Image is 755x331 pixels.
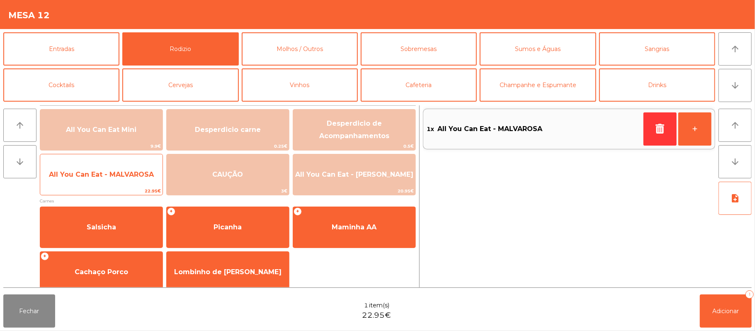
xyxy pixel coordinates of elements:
[87,223,116,231] span: Salsicha
[745,290,754,299] div: 1
[40,197,416,205] span: Carnes
[361,68,477,102] button: Cafeteria
[730,157,740,167] i: arrow_downward
[719,182,752,215] button: note_add
[66,126,136,134] span: All You Can Eat Mini
[174,268,282,276] span: Lombinho de [PERSON_NAME]
[730,120,740,130] i: arrow_upward
[480,68,596,102] button: Champanhe e Espumante
[15,120,25,130] i: arrow_upward
[167,207,175,216] span: +
[3,294,55,328] button: Fechar
[599,68,715,102] button: Drinks
[319,119,389,140] span: Desperdicio de Acompanhamentos
[167,142,289,150] span: 0.25€
[40,187,163,195] span: 22.95€
[730,193,740,203] i: note_add
[719,32,752,66] button: arrow_upward
[599,32,715,66] button: Sangrias
[3,68,119,102] button: Cocktails
[730,80,740,90] i: arrow_downward
[75,268,128,276] span: Cachaço Porco
[700,294,752,328] button: Adicionar1
[719,69,752,102] button: arrow_downward
[214,223,242,231] span: Picanha
[293,142,415,150] span: 0.5€
[3,109,36,142] button: arrow_upward
[15,157,25,167] i: arrow_downward
[369,301,389,310] span: item(s)
[437,123,542,135] span: All You Can Eat - MALVAROSA
[719,145,752,178] button: arrow_downward
[41,252,49,260] span: +
[8,9,50,22] h4: Mesa 12
[678,112,711,146] button: +
[427,123,434,135] span: 1x
[122,32,238,66] button: Rodizio
[293,187,415,195] span: 20.95€
[3,32,119,66] button: Entradas
[713,307,739,315] span: Adicionar
[480,32,596,66] button: Sumos e Águas
[49,170,154,178] span: All You Can Eat - MALVAROSA
[361,32,477,66] button: Sobremesas
[122,68,238,102] button: Cervejas
[167,187,289,195] span: 3€
[730,44,740,54] i: arrow_upward
[3,145,36,178] button: arrow_downward
[719,109,752,142] button: arrow_upward
[294,207,302,216] span: +
[195,126,261,134] span: Desperdicio carne
[242,32,358,66] button: Molhos / Outros
[364,301,368,310] span: 1
[242,68,358,102] button: Vinhos
[40,142,163,150] span: 9.9€
[362,310,391,321] span: 22.95€
[295,170,413,178] span: All You Can Eat - [PERSON_NAME]
[332,223,376,231] span: Maminha AA
[212,170,243,178] span: CAUÇÃO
